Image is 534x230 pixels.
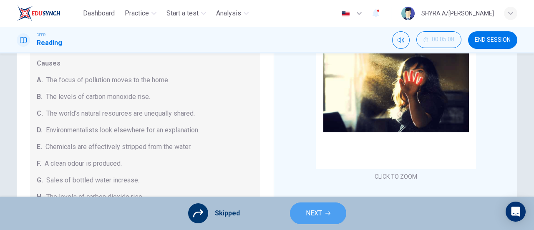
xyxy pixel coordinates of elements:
img: Profile picture [401,7,415,20]
span: The levels of carbon dioxide rise. [46,192,144,202]
span: C. [37,109,43,119]
div: Mute [392,31,410,49]
div: Open Intercom Messenger [506,202,526,222]
span: Environmentalists look elsewhere for an explanation. [46,125,199,135]
span: The focus of pollution moves to the home. [46,75,169,85]
a: EduSynch logo [17,5,80,22]
span: Causes [37,58,254,68]
span: Analysis [216,8,241,18]
span: Skipped [215,208,240,218]
span: The world’s natural resources are unequally shared. [46,109,195,119]
button: Practice [121,6,160,21]
button: Analysis [213,6,252,21]
span: NEXT [306,207,322,219]
span: The levels of carbon monoxide rise. [46,92,150,102]
span: B. [37,92,43,102]
button: 00:05:08 [416,31,461,48]
div: SHYRA A/[PERSON_NAME] [421,8,494,18]
h1: Reading [37,38,62,48]
span: END SESSION [475,37,511,43]
button: Dashboard [80,6,118,21]
span: A. [37,75,43,85]
span: H. [37,192,43,202]
span: Sales of bottled water increase. [46,175,139,185]
span: Practice [125,8,149,18]
span: Dashboard [83,8,115,18]
span: G. [37,175,43,185]
span: Start a test [166,8,199,18]
span: 00:05:08 [432,36,454,43]
span: E. [37,142,42,152]
img: EduSynch logo [17,5,60,22]
button: Start a test [163,6,209,21]
div: Hide [416,31,461,49]
button: NEXT [290,202,346,224]
span: F. [37,159,41,169]
span: A clean odour is produced. [45,159,122,169]
button: END SESSION [468,31,517,49]
img: en [340,10,351,17]
span: D. [37,125,43,135]
span: Chemicals are effectively stripped from the water. [45,142,191,152]
span: CEFR [37,32,45,38]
